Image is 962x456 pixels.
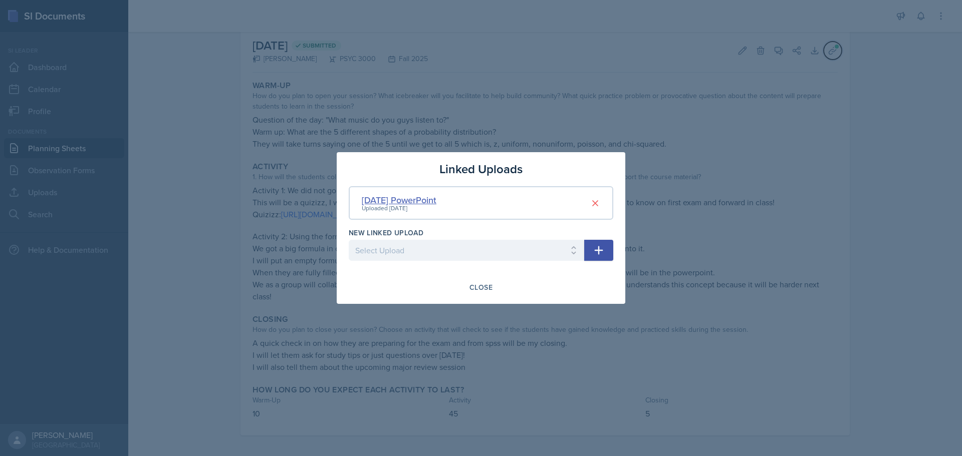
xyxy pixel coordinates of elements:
[469,283,493,291] div: Close
[362,204,436,213] div: Uploaded [DATE]
[439,160,523,178] h3: Linked Uploads
[349,228,423,238] label: New Linked Upload
[362,193,436,207] div: [DATE] PowerPoint
[463,279,499,296] button: Close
